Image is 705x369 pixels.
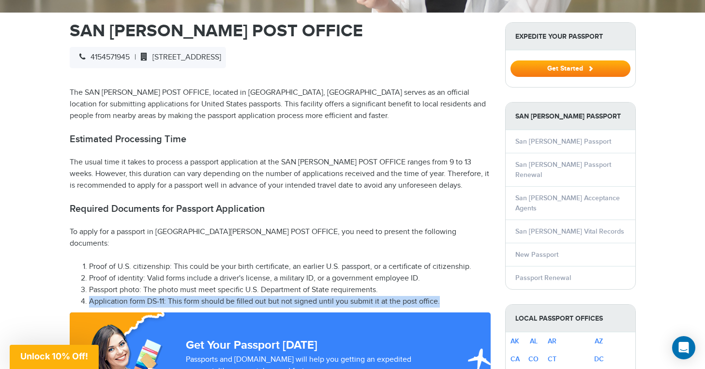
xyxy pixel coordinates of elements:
strong: San [PERSON_NAME] Passport [506,103,635,130]
li: Proof of identity: Valid forms include a driver's license, a military ID, or a government employe... [89,273,491,284]
div: Open Intercom Messenger [672,336,695,359]
a: AZ [595,337,603,345]
strong: Local Passport Offices [506,305,635,332]
a: San [PERSON_NAME] Passport Renewal [515,161,611,179]
a: New Passport [515,251,558,259]
span: [STREET_ADDRESS] [136,53,221,62]
p: To apply for a passport in [GEOGRAPHIC_DATA][PERSON_NAME] POST OFFICE, you need to present the fo... [70,226,491,250]
a: DC [594,355,604,363]
li: Proof of U.S. citizenship: This could be your birth certificate, an earlier U.S. passport, or a c... [89,261,491,273]
h2: Required Documents for Passport Application [70,203,491,215]
p: The SAN [PERSON_NAME] POST OFFICE, located in [GEOGRAPHIC_DATA], [GEOGRAPHIC_DATA] serves as an o... [70,87,491,122]
strong: Expedite Your Passport [506,23,635,50]
strong: Get Your Passport [DATE] [186,338,317,352]
div: | [70,47,226,68]
a: Passport Renewal [515,274,571,282]
p: The usual time it takes to process a passport application at the SAN [PERSON_NAME] POST OFFICE ra... [70,157,491,192]
a: Get Started [510,64,630,72]
a: San [PERSON_NAME] Passport [515,137,611,146]
li: Application form DS-11: This form should be filled out but not signed until you submit it at the ... [89,296,491,308]
a: AL [530,337,538,345]
a: CO [528,355,539,363]
a: San [PERSON_NAME] Acceptance Agents [515,194,620,212]
button: Get Started [510,60,630,77]
a: AR [548,337,556,345]
span: 4154571945 [75,53,130,62]
h2: Estimated Processing Time [70,133,491,145]
a: San [PERSON_NAME] Vital Records [515,227,624,236]
a: AK [510,337,519,345]
div: Unlock 10% Off! [10,345,99,369]
a: CA [510,355,520,363]
a: CT [548,355,556,363]
li: Passport photo: The photo must meet specific U.S. Department of State requirements. [89,284,491,296]
h1: SAN [PERSON_NAME] POST OFFICE [70,22,491,40]
span: Unlock 10% Off! [20,351,88,361]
